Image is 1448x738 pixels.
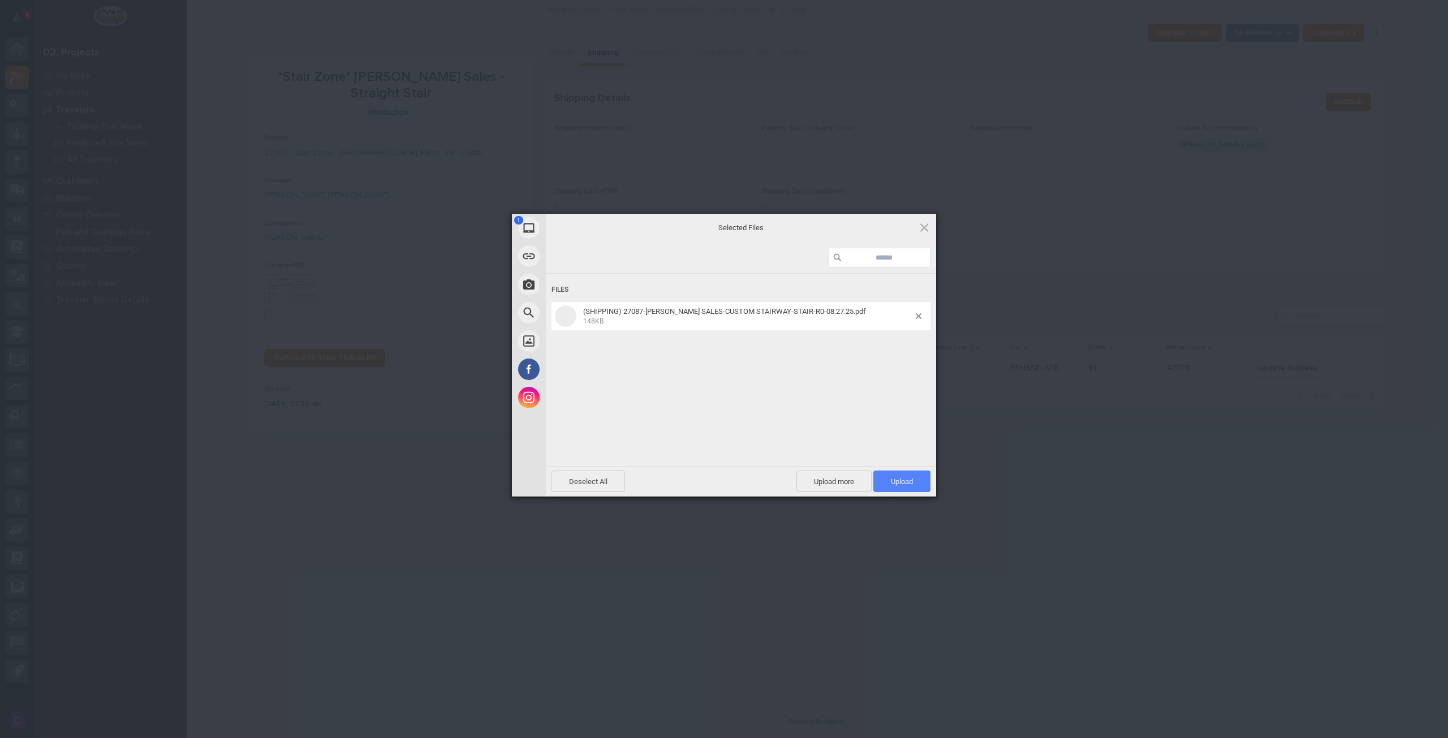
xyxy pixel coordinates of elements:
div: Web Search [512,299,648,327]
span: 1 [514,216,523,225]
div: Facebook [512,355,648,383]
span: (SHIPPING) 27087-[PERSON_NAME] SALES-CUSTOM STAIRWAY-STAIR-R0-08.27.25.pdf [583,307,866,316]
span: (SHIPPING) 27087-KAEB SALES-CUSTOM STAIRWAY-STAIR-R0-08.27.25.pdf [580,307,916,326]
div: Link (URL) [512,242,648,270]
span: Deselect All [551,471,625,492]
span: Click here or hit ESC to close picker [918,221,930,234]
div: Instagram [512,383,648,412]
span: 148KB [583,317,604,325]
span: Upload [891,477,913,486]
span: Upload more [796,471,872,492]
div: My Device [512,214,648,242]
span: Upload [873,471,930,492]
div: Files [551,279,930,300]
div: Unsplash [512,327,648,355]
div: Take Photo [512,270,648,299]
span: Selected Files [628,222,854,232]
